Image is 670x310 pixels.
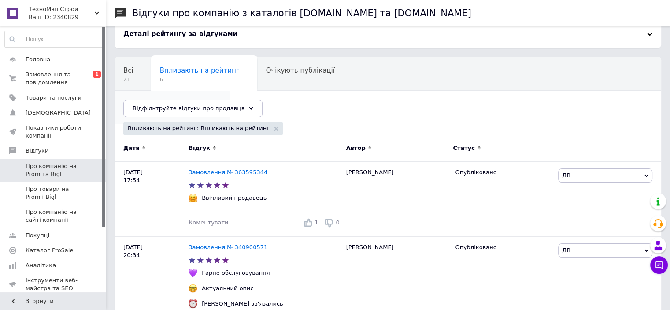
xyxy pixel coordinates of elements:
[160,67,240,75] span: Впливають на рейтинг
[128,124,270,132] span: Впливають на рейтинг: Впливають на рейтинг
[29,13,106,21] div: Ваш ID: 2340829
[189,244,267,250] a: Замовлення № 340900571
[26,162,81,178] span: Про компанію на Prom та Bigl
[189,219,228,227] div: Коментувати
[5,31,104,47] input: Пошук
[189,169,267,176] a: Замовлення № 363595344
[123,30,237,38] span: Деталі рейтингу за відгуками
[562,172,570,179] span: Дії
[189,284,197,293] img: :nerd_face:
[115,162,189,237] div: [DATE] 17:54
[189,299,197,308] img: :alarm_clock:
[266,67,335,75] span: Очікують публікації
[650,256,668,274] button: Чат з покупцем
[26,124,81,140] span: Показники роботи компанії
[26,147,48,155] span: Відгуки
[26,276,81,292] span: Інструменти веб-майстра та SEO
[26,261,56,269] span: Аналітика
[26,247,73,254] span: Каталог ProSale
[26,71,81,86] span: Замовлення та повідомлення
[189,144,210,152] span: Відгук
[200,194,269,202] div: Ввічливий продавець
[26,232,49,239] span: Покупці
[132,8,471,19] h1: Відгуки про компанію з каталогів [DOMAIN_NAME] та [DOMAIN_NAME]
[189,194,197,202] img: :hugging_face:
[26,94,81,102] span: Товари та послуги
[315,219,318,226] span: 1
[455,168,552,176] div: Опубліковано
[200,284,256,292] div: Актуальний опис
[123,100,213,108] span: Опубліковані без комен...
[189,219,228,226] span: Коментувати
[26,185,81,201] span: Про товари на Prom і Bigl
[26,56,50,63] span: Головна
[26,109,91,117] span: [DEMOGRAPHIC_DATA]
[133,105,244,112] span: Відфільтруйте відгуки про продавця
[346,144,366,152] span: Автор
[342,162,451,237] div: [PERSON_NAME]
[26,208,81,224] span: Про компанію на сайті компанії
[200,269,272,277] div: Гарне обслуговування
[453,144,475,152] span: Статус
[336,219,339,226] span: 0
[123,30,652,39] div: Деталі рейтингу за відгуками
[123,67,133,75] span: Всі
[123,144,140,152] span: Дата
[160,76,240,83] span: 6
[189,269,197,277] img: :purple_heart:
[562,247,570,254] span: Дії
[29,5,95,13] span: ТехноМашСтрой
[200,300,285,308] div: [PERSON_NAME] зв'язались
[123,76,133,83] span: 23
[455,243,552,251] div: Опубліковано
[115,91,230,124] div: Опубліковані без коментаря
[93,71,101,78] span: 1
